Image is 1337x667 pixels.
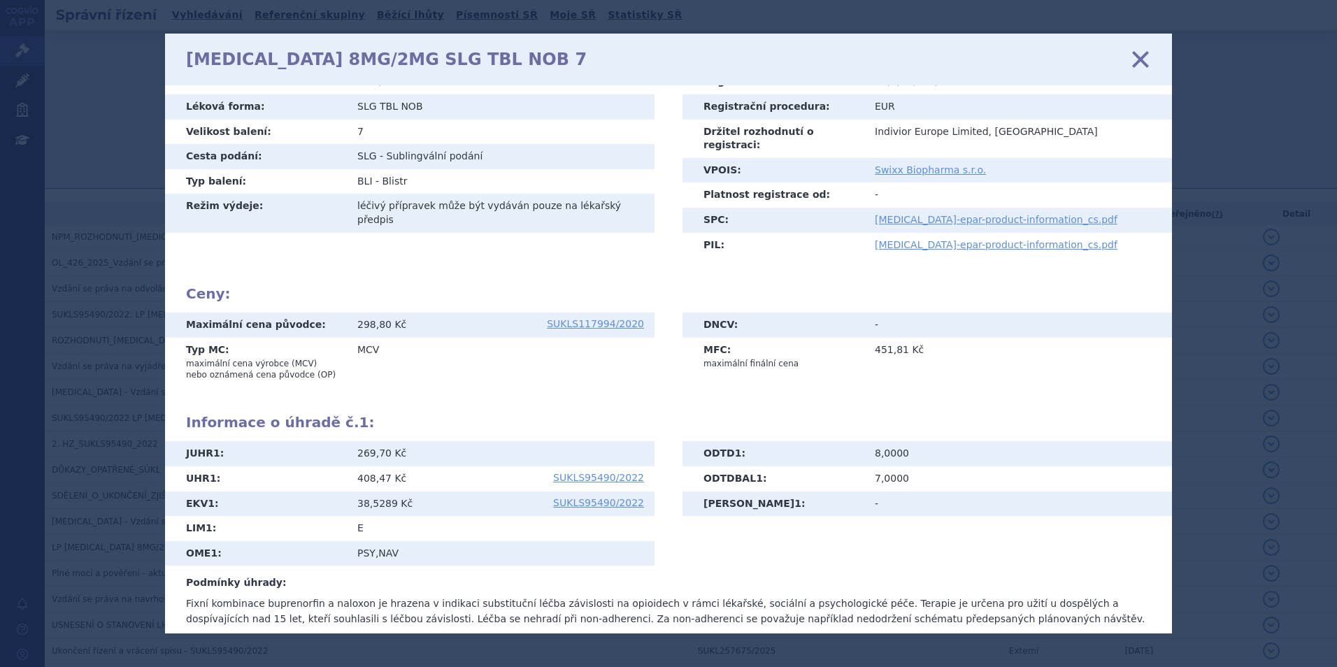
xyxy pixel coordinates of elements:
span: 38,5289 Kč [357,498,413,509]
td: MCV [347,338,655,387]
th: Velikost balení: [165,120,347,145]
span: 1 [208,498,215,509]
th: OME : [165,541,347,566]
span: 1 [794,498,801,509]
th: SPC: [682,208,864,233]
td: EUR [864,94,1172,120]
td: 269,70 Kč [347,441,655,466]
td: 7,0000 [864,466,1172,492]
span: BLI [357,175,373,187]
td: PSY,NAV [347,541,655,566]
th: Léková forma: [165,94,347,120]
span: 1 [756,473,763,484]
a: SUKLS95490/2022 [553,498,644,508]
td: - [864,492,1172,517]
th: EKV : [165,492,347,517]
th: Typ balení: [165,169,347,194]
th: [PERSON_NAME] : [682,492,864,517]
th: Cesta podání: [165,144,347,169]
th: UHR : [165,466,347,492]
th: Maximální cena původce: [165,313,347,338]
span: Blistr [382,175,408,187]
td: 451,81 Kč [864,338,1172,375]
td: - [864,313,1172,338]
td: - [864,182,1172,208]
h2: Informace o úhradě č. : [186,414,1151,431]
td: 8,0000 [864,441,1172,466]
h1: [MEDICAL_DATA] 8MG/2MG SLG TBL NOB 7 [186,50,587,70]
h2: Ceny: [186,285,1151,302]
p: maximální cena výrobce (MCV) nebo oznámená cena původce (OP) [186,358,336,380]
td: 7 [347,120,655,145]
th: Režim výdeje: [165,194,347,232]
th: ODTDBAL : [682,466,864,492]
a: zavřít [1130,49,1151,70]
th: MFC: [682,338,864,375]
span: Sublingvální podání [387,150,483,162]
a: SUKLS95490/2022 [553,473,644,482]
th: PIL: [682,233,864,258]
th: Typ MC: [165,338,347,387]
a: SUKLS117994/2020 [547,319,644,329]
td: E [347,516,655,541]
span: - [380,150,383,162]
th: Platnost registrace od: [682,182,864,208]
th: Registrační procedura: [682,94,864,120]
th: VPOIS: [682,158,864,183]
span: 408,47 Kč [357,473,406,484]
a: [MEDICAL_DATA]-epar-product-information_cs.pdf [875,239,1117,250]
th: ODTD : [682,441,864,466]
span: 1 [210,473,217,484]
span: 1 [735,447,742,459]
span: 298,80 Kč [357,319,406,330]
span: 1 [359,414,369,431]
span: 1 [213,447,220,459]
p: maximální finální cena [703,358,854,369]
p: Fixní kombinace buprenorfin a naloxon je hrazena v indikaci substituční léčba závislosti na opioi... [186,596,1151,626]
td: léčivý přípravek může být vydáván pouze na lékařský předpis [347,194,655,232]
h3: Podmínky úhrady: [186,576,1151,590]
span: - [376,175,379,187]
span: SLG [357,150,377,162]
th: DNCV: [682,313,864,338]
th: LIM : [165,516,347,541]
span: 1 [210,547,217,559]
th: JUHR : [165,441,347,466]
a: [MEDICAL_DATA]-epar-product-information_cs.pdf [875,214,1117,225]
a: Swixx Biopharma s.r.o. [875,164,986,175]
td: SLG TBL NOB [347,94,655,120]
td: Indivior Europe Limited, [GEOGRAPHIC_DATA] [864,120,1172,158]
span: 1 [206,522,213,533]
th: Držitel rozhodnutí o registraci: [682,120,864,158]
